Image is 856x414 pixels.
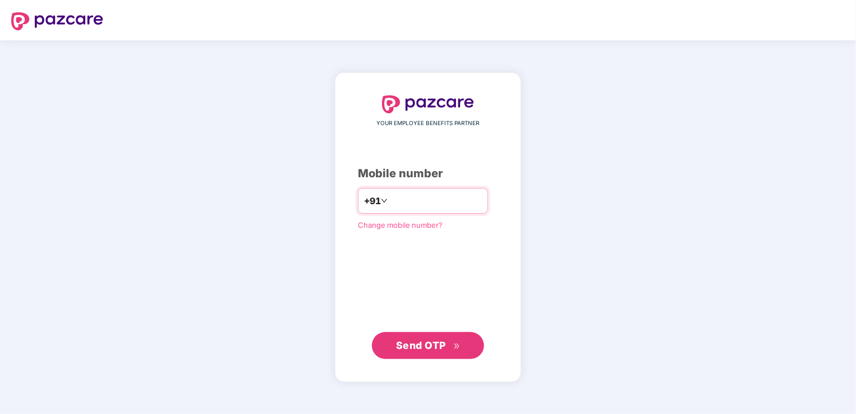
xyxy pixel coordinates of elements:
[396,339,446,351] span: Send OTP
[358,165,498,182] div: Mobile number
[382,95,474,113] img: logo
[381,197,388,204] span: down
[364,194,381,208] span: +91
[372,332,484,359] button: Send OTPdouble-right
[358,220,443,229] a: Change mobile number?
[453,343,461,350] span: double-right
[11,12,103,30] img: logo
[377,119,480,128] span: YOUR EMPLOYEE BENEFITS PARTNER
